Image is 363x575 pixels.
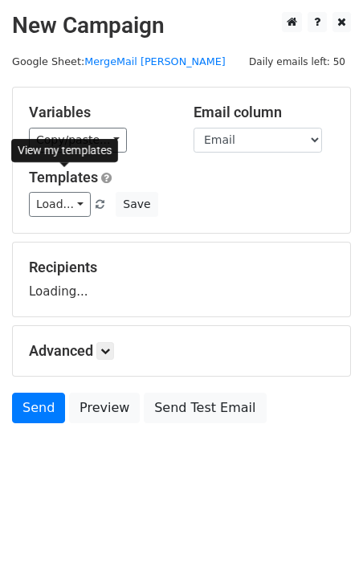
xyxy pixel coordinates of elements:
a: Preview [69,393,140,423]
a: Send Test Email [144,393,266,423]
div: Loading... [29,259,334,300]
h5: Recipients [29,259,334,276]
a: Daily emails left: 50 [243,55,351,67]
a: Send [12,393,65,423]
button: Save [116,192,157,217]
a: Templates [29,169,98,186]
a: Copy/paste... [29,128,127,153]
a: MergeMail [PERSON_NAME] [84,55,226,67]
h5: Variables [29,104,169,121]
a: Load... [29,192,91,217]
h5: Email column [194,104,334,121]
small: Google Sheet: [12,55,226,67]
div: View my templates [11,139,118,162]
h2: New Campaign [12,12,351,39]
span: Daily emails left: 50 [243,53,351,71]
h5: Advanced [29,342,334,360]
